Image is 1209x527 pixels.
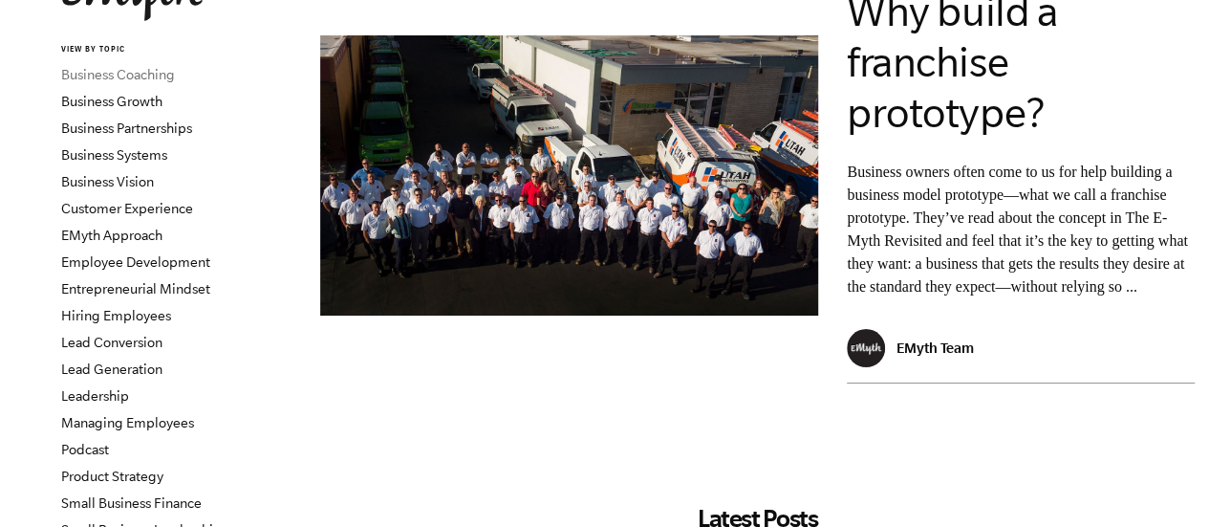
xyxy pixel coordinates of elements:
[320,35,818,316] img: business model prototype
[61,281,210,296] a: Entrepreneurial Mindset
[61,469,163,484] a: Product Strategy
[847,161,1195,298] p: Business owners often come to us for help building a business model prototype—what we call a fran...
[896,340,974,356] p: EMyth Team
[61,442,109,457] a: Podcast
[61,362,162,377] a: Lead Generation
[61,388,129,404] a: Leadership
[61,174,154,189] a: Business Vision
[61,228,162,243] a: EMyth Approach
[61,94,162,109] a: Business Growth
[847,329,885,367] img: EMyth Team - EMyth
[61,254,210,270] a: Employee Development
[1113,435,1209,527] iframe: Chat Widget
[61,67,175,82] a: Business Coaching
[61,415,194,430] a: Managing Employees
[61,44,291,56] h6: VIEW BY TOPIC
[61,201,193,216] a: Customer Experience
[61,335,162,350] a: Lead Conversion
[61,147,167,163] a: Business Systems
[61,121,192,136] a: Business Partnerships
[61,495,202,511] a: Small Business Finance
[61,308,171,323] a: Hiring Employees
